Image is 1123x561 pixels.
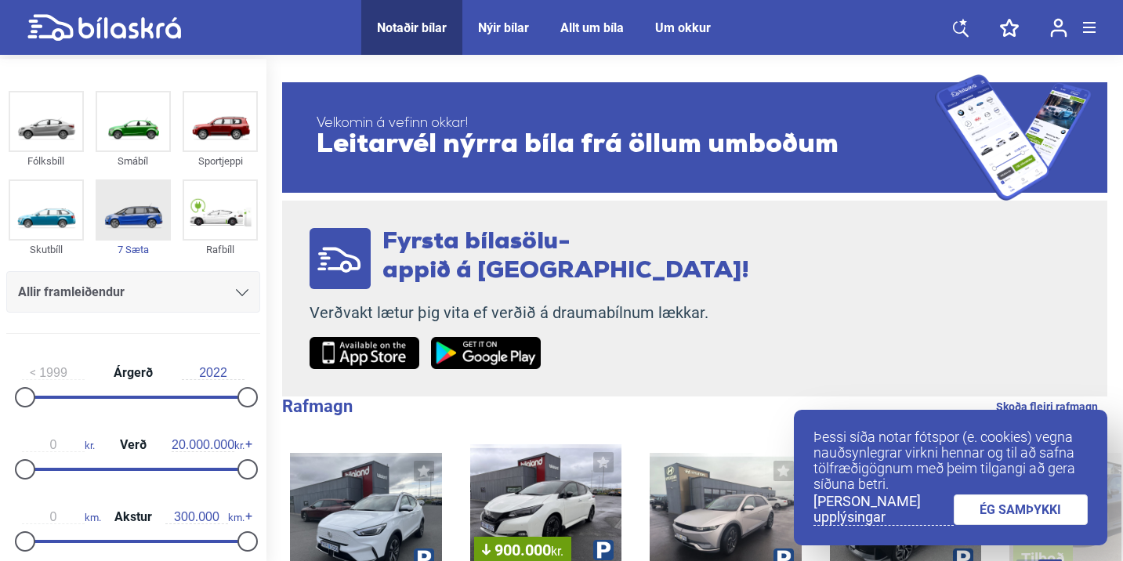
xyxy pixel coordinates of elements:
div: Smábíl [96,152,171,170]
span: Velkomin á vefinn okkar! [317,116,935,132]
p: Þessi síða notar fótspor (e. cookies) vegna nauðsynlegrar virkni hennar og til að safna tölfræðig... [813,429,1088,492]
a: Notaðir bílar [377,20,447,35]
span: kr. [551,544,563,559]
p: Verðvakt lætur þig vita ef verðið á draumabílnum lækkar. [310,303,749,323]
div: Skutbíll [9,241,84,259]
span: Leitarvél nýrra bíla frá öllum umboðum [317,132,935,160]
img: user-login.svg [1050,18,1067,38]
span: Akstur [110,511,156,523]
span: km. [22,510,101,524]
span: Verð [116,439,150,451]
span: km. [165,510,245,524]
b: Rafmagn [282,396,353,416]
div: Rafbíll [183,241,258,259]
span: 900.000 [482,542,563,558]
a: Nýir bílar [478,20,529,35]
div: Fólksbíll [9,152,84,170]
span: kr. [172,438,245,452]
div: 7 Sæta [96,241,171,259]
a: [PERSON_NAME] upplýsingar [813,494,954,526]
a: Skoða fleiri rafmagn [996,396,1098,417]
span: kr. [22,438,95,452]
span: Allir framleiðendur [18,281,125,303]
a: Allt um bíla [560,20,624,35]
div: Sportjeppi [183,152,258,170]
a: Um okkur [655,20,711,35]
a: ÉG SAMÞYKKI [954,494,1089,525]
a: Velkomin á vefinn okkar!Leitarvél nýrra bíla frá öllum umboðum [282,74,1107,201]
span: Fyrsta bílasölu- appið á [GEOGRAPHIC_DATA]! [382,230,749,284]
span: Árgerð [110,367,157,379]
